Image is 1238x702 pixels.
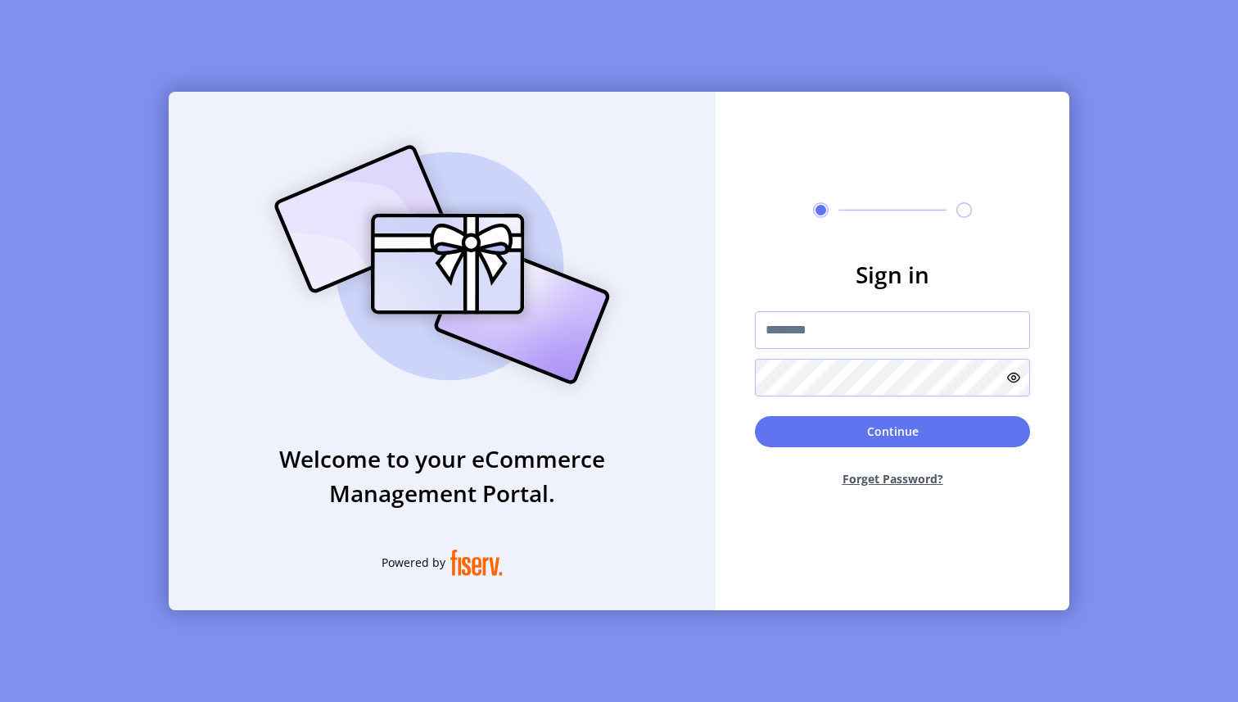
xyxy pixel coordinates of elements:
button: Continue [755,416,1030,447]
h3: Sign in [755,257,1030,292]
span: Powered by [382,554,445,571]
h3: Welcome to your eCommerce Management Portal. [169,442,716,510]
img: card_Illustration.svg [250,127,635,402]
button: Forget Password? [755,457,1030,500]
